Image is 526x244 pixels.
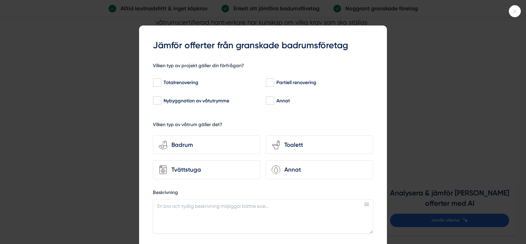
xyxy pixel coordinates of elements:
h5: Vilken typ av projekt gäller din förfrågan? [153,62,244,71]
input: Annat [266,97,274,104]
h5: Vilken typ av våtrum gäller det? [153,121,222,130]
input: Nybyggnation av våtutrymme [153,97,161,104]
input: Totalrenovering [153,79,161,86]
h3: Jämför offerter från granskade badrumsföretag [153,39,373,52]
input: Partiell renovering [266,79,274,86]
label: Beskrivning [153,189,373,198]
